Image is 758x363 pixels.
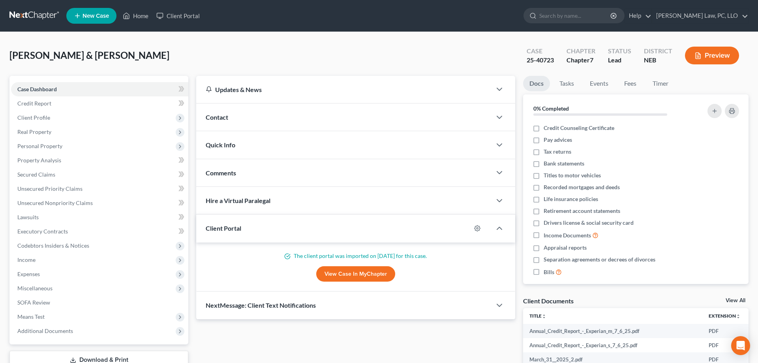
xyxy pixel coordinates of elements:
[731,336,750,355] div: Open Intercom Messenger
[17,299,50,306] span: SOFA Review
[17,228,68,235] span: Executory Contracts
[523,324,702,338] td: Annual_Credit_Report_-_Experian_m_7_6_25.pdf
[206,252,506,260] p: The client portal was imported on [DATE] for this case.
[17,271,40,277] span: Expenses
[542,314,546,319] i: unfold_more
[646,76,675,91] a: Timer
[702,338,747,352] td: PDF
[625,9,651,23] a: Help
[544,148,571,156] span: Tax returns
[83,13,109,19] span: New Case
[652,9,748,23] a: [PERSON_NAME] Law, PC, LLO
[17,242,89,249] span: Codebtors Insiders & Notices
[17,214,39,220] span: Lawsuits
[17,185,83,192] span: Unsecured Priority Claims
[539,8,612,23] input: Search by name...
[316,266,395,282] a: View Case in MyChapter
[9,49,169,61] span: [PERSON_NAME] & [PERSON_NAME]
[11,196,188,210] a: Unsecured Nonpriority Claims
[11,82,188,96] a: Case Dashboard
[17,199,93,206] span: Unsecured Nonpriority Claims
[544,195,598,203] span: Life insurance policies
[644,47,672,56] div: District
[544,219,634,227] span: Drivers license & social security card
[152,9,204,23] a: Client Portal
[523,297,574,305] div: Client Documents
[527,56,554,65] div: 25-40723
[544,171,601,179] span: Titles to motor vehicles
[206,141,235,149] span: Quick Info
[544,124,614,132] span: Credit Counseling Certificate
[608,47,631,56] div: Status
[567,56,595,65] div: Chapter
[11,295,188,310] a: SOFA Review
[17,143,62,149] span: Personal Property
[17,256,36,263] span: Income
[11,153,188,167] a: Property Analysis
[119,9,152,23] a: Home
[17,100,51,107] span: Credit Report
[726,298,745,303] a: View All
[17,86,57,92] span: Case Dashboard
[527,47,554,56] div: Case
[206,301,316,309] span: NextMessage: Client Text Notifications
[533,105,569,112] strong: 0% Completed
[206,113,228,121] span: Contact
[618,76,643,91] a: Fees
[644,56,672,65] div: NEB
[584,76,615,91] a: Events
[544,183,620,191] span: Recorded mortgages and deeds
[544,136,572,144] span: Pay advices
[529,313,546,319] a: Titleunfold_more
[608,56,631,65] div: Lead
[553,76,580,91] a: Tasks
[567,47,595,56] div: Chapter
[11,167,188,182] a: Secured Claims
[544,256,655,263] span: Separation agreements or decrees of divorces
[206,85,482,94] div: Updates & News
[709,313,741,319] a: Extensionunfold_more
[17,285,53,292] span: Miscellaneous
[17,327,73,334] span: Additional Documents
[544,207,620,215] span: Retirement account statements
[544,231,591,239] span: Income Documents
[11,182,188,196] a: Unsecured Priority Claims
[17,128,51,135] span: Real Property
[17,313,45,320] span: Means Test
[544,244,587,252] span: Appraisal reports
[11,96,188,111] a: Credit Report
[17,157,61,164] span: Property Analysis
[702,324,747,338] td: PDF
[685,47,739,64] button: Preview
[17,171,55,178] span: Secured Claims
[544,160,584,167] span: Bank statements
[11,224,188,239] a: Executory Contracts
[206,224,241,232] span: Client Portal
[523,76,550,91] a: Docs
[736,314,741,319] i: unfold_more
[523,338,702,352] td: Annual_Credit_Report_-_Experian_s_7_6_25.pdf
[206,169,236,177] span: Comments
[544,268,554,276] span: Bills
[17,114,50,121] span: Client Profile
[11,210,188,224] a: Lawsuits
[590,56,593,64] span: 7
[206,197,270,204] span: Hire a Virtual Paralegal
